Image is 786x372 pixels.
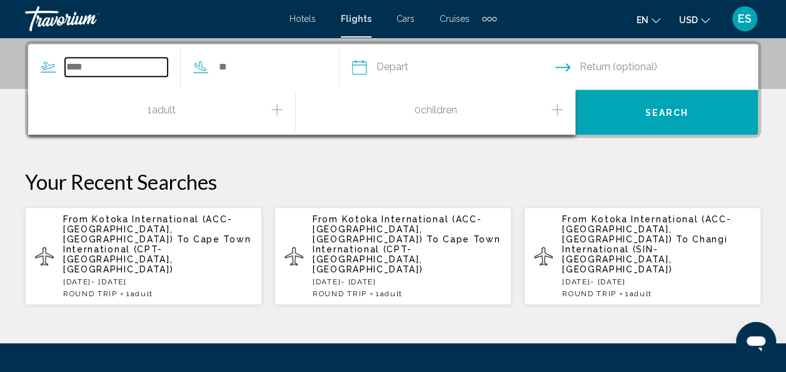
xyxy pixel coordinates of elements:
span: Adult [380,289,403,298]
span: Return (optional) [580,58,657,76]
button: Increment adults [271,101,283,123]
button: From Kotoka International (ACC-[GEOGRAPHIC_DATA], [GEOGRAPHIC_DATA]) To Cape Town International (... [25,207,262,306]
button: From Kotoka International (ACC-[GEOGRAPHIC_DATA], [GEOGRAPHIC_DATA]) To Cape Town International (... [275,207,511,306]
div: Search widget [28,44,758,135]
span: Changi International (SIN-[GEOGRAPHIC_DATA], [GEOGRAPHIC_DATA]) [562,234,727,274]
span: ES [738,13,752,25]
a: Cars [396,14,415,24]
button: Change language [637,11,660,29]
span: Kotoka International (ACC-[GEOGRAPHIC_DATA], [GEOGRAPHIC_DATA]) [313,214,481,244]
button: From Kotoka International (ACC-[GEOGRAPHIC_DATA], [GEOGRAPHIC_DATA]) To Changi International (SIN... [524,207,761,306]
span: Adult [152,104,176,116]
span: From [63,214,89,224]
span: ROUND TRIP [562,289,617,298]
p: [DATE] - [DATE] [63,277,252,286]
iframe: Button to launch messaging window [736,322,776,362]
button: Decrement children [308,101,320,123]
span: en [637,15,648,25]
p: [DATE] - [DATE] [313,277,501,286]
p: Your Recent Searches [25,169,761,194]
button: Increment children [552,101,563,123]
span: ROUND TRIP [63,289,118,298]
a: Flights [341,14,371,24]
button: Decrement adults [41,101,52,123]
button: Depart date [352,44,555,90]
span: From [313,214,338,224]
span: To [426,234,439,244]
button: Extra navigation items [482,9,496,29]
span: 1 [148,101,176,123]
span: Search [645,108,688,118]
button: Return date [555,44,758,90]
span: Cape Town International (CPT-[GEOGRAPHIC_DATA], [GEOGRAPHIC_DATA]) [63,234,251,274]
span: To [177,234,189,244]
a: Cruises [440,14,470,24]
button: Travelers: 1 adult, 0 children [28,90,575,135]
span: Children [420,104,456,116]
span: 1 [126,289,153,298]
button: User Menu [728,6,761,32]
span: USD [679,15,698,25]
span: Kotoka International (ACC-[GEOGRAPHIC_DATA], [GEOGRAPHIC_DATA]) [562,214,731,244]
a: Travorium [25,6,277,31]
span: Adult [630,289,652,298]
a: Hotels [290,14,316,24]
span: Kotoka International (ACC-[GEOGRAPHIC_DATA], [GEOGRAPHIC_DATA]) [63,214,232,244]
span: 1 [376,289,403,298]
span: 0 [414,101,456,123]
span: From [562,214,588,224]
span: Cape Town International (CPT-[GEOGRAPHIC_DATA], [GEOGRAPHIC_DATA]) [313,234,500,274]
span: ROUND TRIP [313,289,367,298]
span: 1 [625,289,652,298]
span: To [676,234,688,244]
span: Adult [131,289,153,298]
button: Change currency [679,11,710,29]
p: [DATE] - [DATE] [562,277,751,286]
button: Search [575,90,758,135]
